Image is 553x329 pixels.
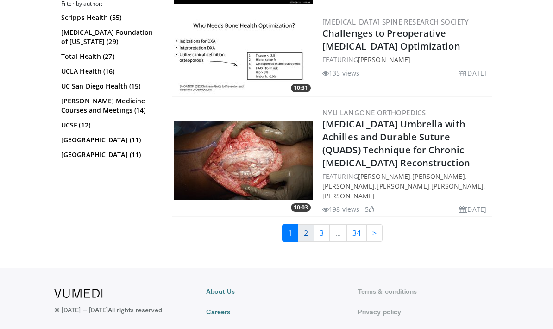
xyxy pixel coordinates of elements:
[291,84,311,92] span: 10:31
[358,55,410,64] a: [PERSON_NAME]
[174,16,313,95] img: 57ade47d-aee5-4a09-8721-7fe73380206a.300x170_q85_crop-smart_upscale.jpg
[282,224,298,242] a: 1
[61,67,156,76] a: UCLA Health (16)
[61,52,156,61] a: Total Health (27)
[61,82,156,91] a: UC San Diego Health (15)
[61,96,156,115] a: [PERSON_NAME] Medicine Courses and Meetings (14)
[322,108,426,117] a: NYU Langone Orthopedics
[174,121,313,200] img: 415f488a-c063-4336-a8a7-43f01e402340.jpg.300x170_q85_crop-smart_upscale.jpg
[459,68,486,78] li: [DATE]
[61,150,156,159] a: [GEOGRAPHIC_DATA] (11)
[174,121,313,200] a: 10:03
[291,203,311,212] span: 10:03
[322,171,490,201] div: FEATURING , , , , ,
[459,204,486,214] li: [DATE]
[108,306,162,314] span: All rights reserved
[366,224,383,242] a: >
[377,182,429,190] a: [PERSON_NAME]
[61,28,156,46] a: [MEDICAL_DATA] Foundation of [US_STATE] (29)
[322,68,359,78] li: 135 views
[54,305,163,315] p: © [DATE] – [DATE]
[314,224,330,242] a: 3
[61,120,156,130] a: UCSF (12)
[322,27,460,52] a: Challenges to Preoperative [MEDICAL_DATA] Optimization
[322,118,470,169] a: [MEDICAL_DATA] Umbrella with Achilles and Durable Suture (QUADS) Technique for Chronic [MEDICAL_D...
[61,13,156,22] a: Scripps Health (55)
[346,224,367,242] a: 34
[322,55,490,64] div: FEATURING
[61,135,156,145] a: [GEOGRAPHIC_DATA] (11)
[322,191,375,200] a: [PERSON_NAME]
[206,307,347,316] a: Careers
[54,289,103,298] img: VuMedi Logo
[322,17,469,26] a: [MEDICAL_DATA] Spine Research Society
[322,204,359,214] li: 198 views
[358,287,499,296] a: Terms & conditions
[172,224,492,242] nav: Search results pages
[174,16,313,95] a: 10:31
[431,182,484,190] a: [PERSON_NAME]
[206,287,347,296] a: About Us
[412,172,465,181] a: [PERSON_NAME]
[358,172,410,181] a: [PERSON_NAME]
[322,182,375,190] a: [PERSON_NAME]
[298,224,314,242] a: 2
[365,204,374,214] li: 5
[358,307,499,316] a: Privacy policy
